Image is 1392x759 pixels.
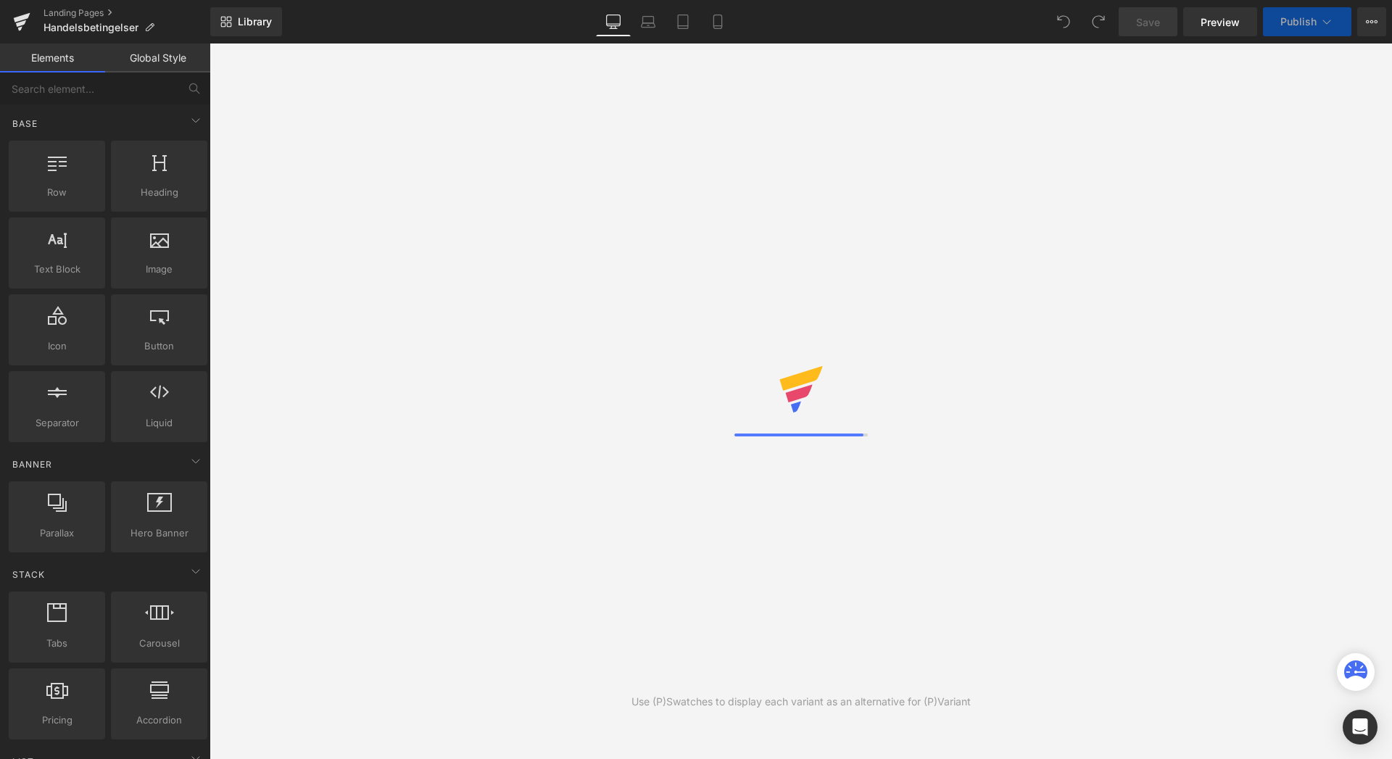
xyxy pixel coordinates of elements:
span: Tabs [13,636,101,651]
span: Library [238,15,272,28]
span: Image [115,262,203,277]
span: Button [115,339,203,354]
span: Stack [11,568,46,581]
button: Undo [1049,7,1078,36]
a: Laptop [631,7,666,36]
span: Hero Banner [115,526,203,541]
span: Icon [13,339,101,354]
span: Banner [11,457,54,471]
span: Heading [115,185,203,200]
span: Text Block [13,262,101,277]
a: Mobile [700,7,735,36]
a: Global Style [105,43,210,72]
div: Use (P)Swatches to display each variant as an alternative for (P)Variant [631,694,971,710]
span: Liquid [115,415,203,431]
span: Accordion [115,713,203,728]
span: Pricing [13,713,101,728]
a: New Library [210,7,282,36]
button: Redo [1084,7,1113,36]
span: Carousel [115,636,203,651]
span: Row [13,185,101,200]
a: Tablet [666,7,700,36]
span: Base [11,117,39,130]
button: More [1357,7,1386,36]
button: Publish [1263,7,1351,36]
a: Landing Pages [43,7,210,19]
span: Handelsbetingelser [43,22,138,33]
span: Save [1136,14,1160,30]
span: Parallax [13,526,101,541]
a: Preview [1183,7,1257,36]
span: Preview [1201,14,1240,30]
span: Publish [1280,16,1317,28]
div: Open Intercom Messenger [1343,710,1377,745]
span: Separator [13,415,101,431]
a: Desktop [596,7,631,36]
